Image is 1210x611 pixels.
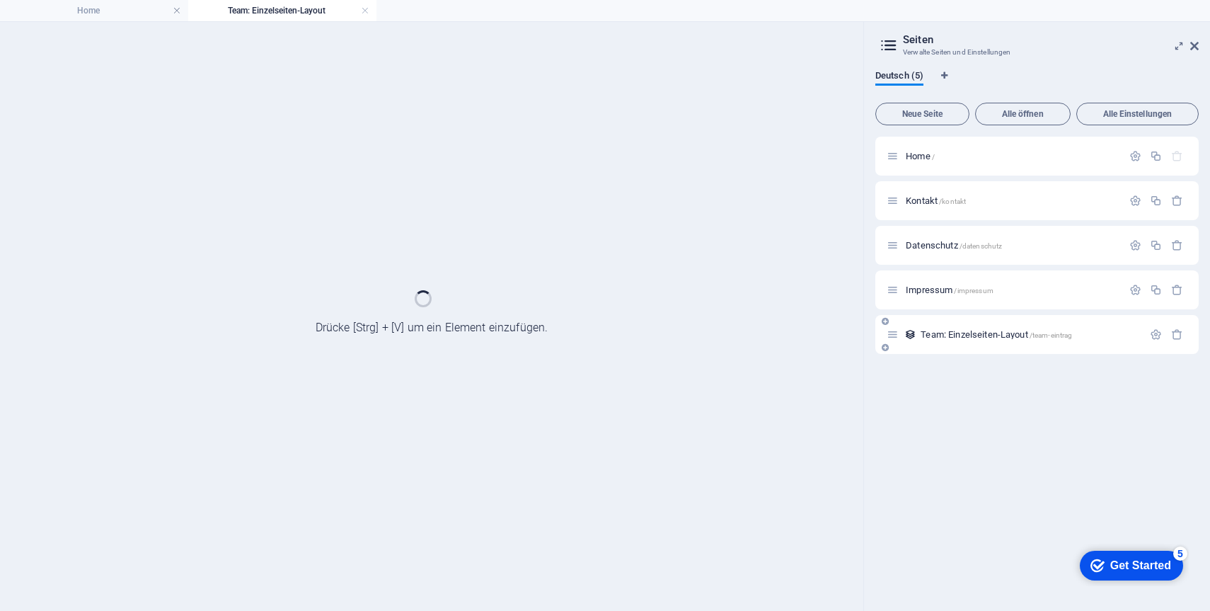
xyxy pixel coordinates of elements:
div: Get Started [42,16,103,28]
div: Einstellungen [1129,195,1141,207]
span: Team: Einzelseiten-Layout [921,329,1072,340]
div: Einstellungen [1129,284,1141,296]
span: Deutsch (5) [875,67,923,87]
div: Impressum/impressum [901,285,1122,295]
button: Neue Seite [875,103,969,125]
div: Duplizieren [1150,195,1162,207]
div: Dieses Layout wird als Template für alle Einträge dieser Collection genutzt (z.B. ein Blog Post).... [904,329,916,341]
h2: Seiten [903,33,1199,46]
span: Neue Seite [882,110,963,118]
div: Duplizieren [1150,150,1162,162]
div: Entfernen [1171,329,1183,341]
div: Einstellungen [1129,150,1141,162]
span: Datenschutz [906,240,1002,251]
span: /datenschutz [960,242,1003,250]
button: Alle öffnen [975,103,1071,125]
div: Entfernen [1171,239,1183,251]
button: Alle Einstellungen [1076,103,1199,125]
div: Einstellungen [1150,329,1162,341]
div: Duplizieren [1150,284,1162,296]
span: /kontakt [939,198,966,205]
div: Duplizieren [1150,239,1162,251]
span: /team-eintrag [1030,331,1073,339]
div: Datenschutz/datenschutz [901,241,1122,250]
div: 5 [105,3,119,17]
span: /impressum [954,287,993,295]
span: Alle öffnen [981,110,1064,118]
h4: Team: Einzelseiten-Layout [188,3,376,18]
h3: Verwalte Seiten und Einstellungen [903,46,1170,59]
div: Team: Einzelseiten-Layout/team-eintrag [916,330,1143,339]
div: Home/ [901,152,1122,161]
span: Kontakt [906,195,966,206]
div: Sprachen-Tabs [875,70,1199,97]
div: Get Started 5 items remaining, 0% complete [11,7,115,37]
span: Home [906,151,935,161]
span: Alle Einstellungen [1083,110,1192,118]
span: / [932,153,935,161]
div: Kontakt/kontakt [901,196,1122,205]
div: Entfernen [1171,195,1183,207]
div: Entfernen [1171,284,1183,296]
span: Impressum [906,285,993,295]
div: Einstellungen [1129,239,1141,251]
div: Die Startseite kann nicht gelöscht werden [1171,150,1183,162]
